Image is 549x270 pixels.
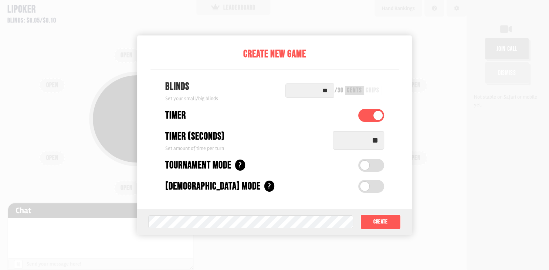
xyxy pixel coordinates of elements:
[150,47,399,62] div: Create New Game
[335,87,343,94] div: / 30
[165,144,325,152] div: Set amount of time per turn
[264,181,274,192] div: ?
[165,108,186,123] div: Timer
[360,215,401,229] button: Create
[347,87,362,94] div: cents
[165,79,218,95] div: Blinds
[165,129,225,144] div: Timer (seconds)
[165,179,261,194] div: [DEMOGRAPHIC_DATA] Mode
[235,160,245,171] div: ?
[366,87,379,94] div: chips
[165,158,231,173] div: Tournament Mode
[165,95,218,102] div: Set your small/big blinds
